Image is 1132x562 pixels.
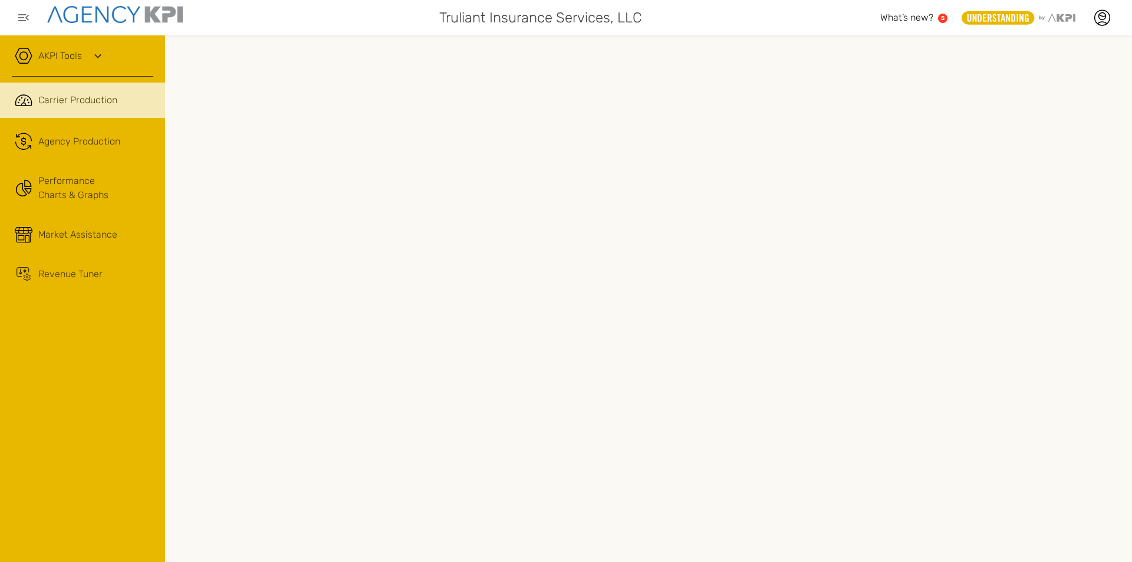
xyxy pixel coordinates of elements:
[47,6,183,23] img: agencykpi-logo-550x69-2d9e3fa8.png
[38,49,82,63] a: AKPI Tools
[938,14,947,23] a: 5
[38,93,117,107] span: Carrier Production
[880,12,933,23] span: What’s new?
[38,267,103,281] div: Revenue Tuner
[439,7,642,28] span: Truliant Insurance Services, LLC
[941,15,945,21] text: 5
[38,228,117,242] div: Market Assistance
[38,134,120,149] span: Agency Production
